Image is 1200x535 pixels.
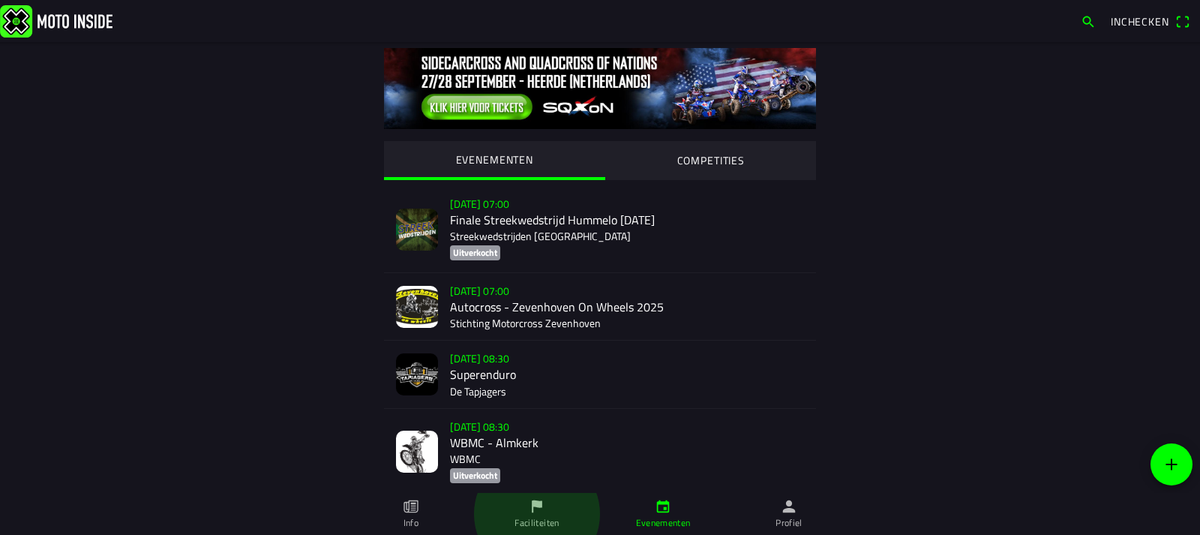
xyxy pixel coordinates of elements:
[655,498,671,515] ion-icon: calendar
[781,498,797,515] ion-icon: person
[1103,8,1197,34] a: Incheckenqr scanner
[605,141,817,180] ion-segment-button: COMPETITIES
[384,141,605,180] ion-segment-button: EVENEMENTEN
[384,341,816,408] a: [DATE] 08:30SuperenduroDe Tapjagers
[1111,14,1169,29] span: Inchecken
[396,431,438,473] img: f91Uln4Ii9NDc1fngFZXG5WgZ3IMbtQLaCnbtbu0.jpg
[529,498,545,515] ion-icon: flag
[636,516,691,530] ion-label: Evenementen
[396,209,438,251] img: t43s2WqnjlnlfEGJ3rGH5nYLUnlJyGok87YEz3RR.jpg
[403,516,418,530] ion-label: Info
[1073,8,1103,34] a: search
[403,498,419,515] ion-icon: paper
[396,286,438,328] img: mBcQMagLMxzNEVoW9kWH8RIERBgDR7O2pMCJ3QD2.jpg
[1162,455,1180,473] ion-icon: add
[396,353,438,395] img: FPyWlcerzEXqUMuL5hjUx9yJ6WAfvQJe4uFRXTbk.jpg
[384,409,816,496] a: [DATE] 08:30WBMC - AlmkerkWBMCUitverkocht
[384,273,816,341] a: [DATE] 07:00Autocross - Zevenhoven On Wheels 2025Stichting Motorcross Zevenhoven
[384,186,816,273] a: [DATE] 07:00Finale Streekwedstrijd Hummelo [DATE]Streekwedstrijden [GEOGRAPHIC_DATA]Uitverkocht
[775,516,802,530] ion-label: Profiel
[384,48,816,129] img: 0tIKNvXMbOBQGQ39g5GyH2eKrZ0ImZcyIMR2rZNf.jpg
[514,516,559,530] ion-label: Faciliteiten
